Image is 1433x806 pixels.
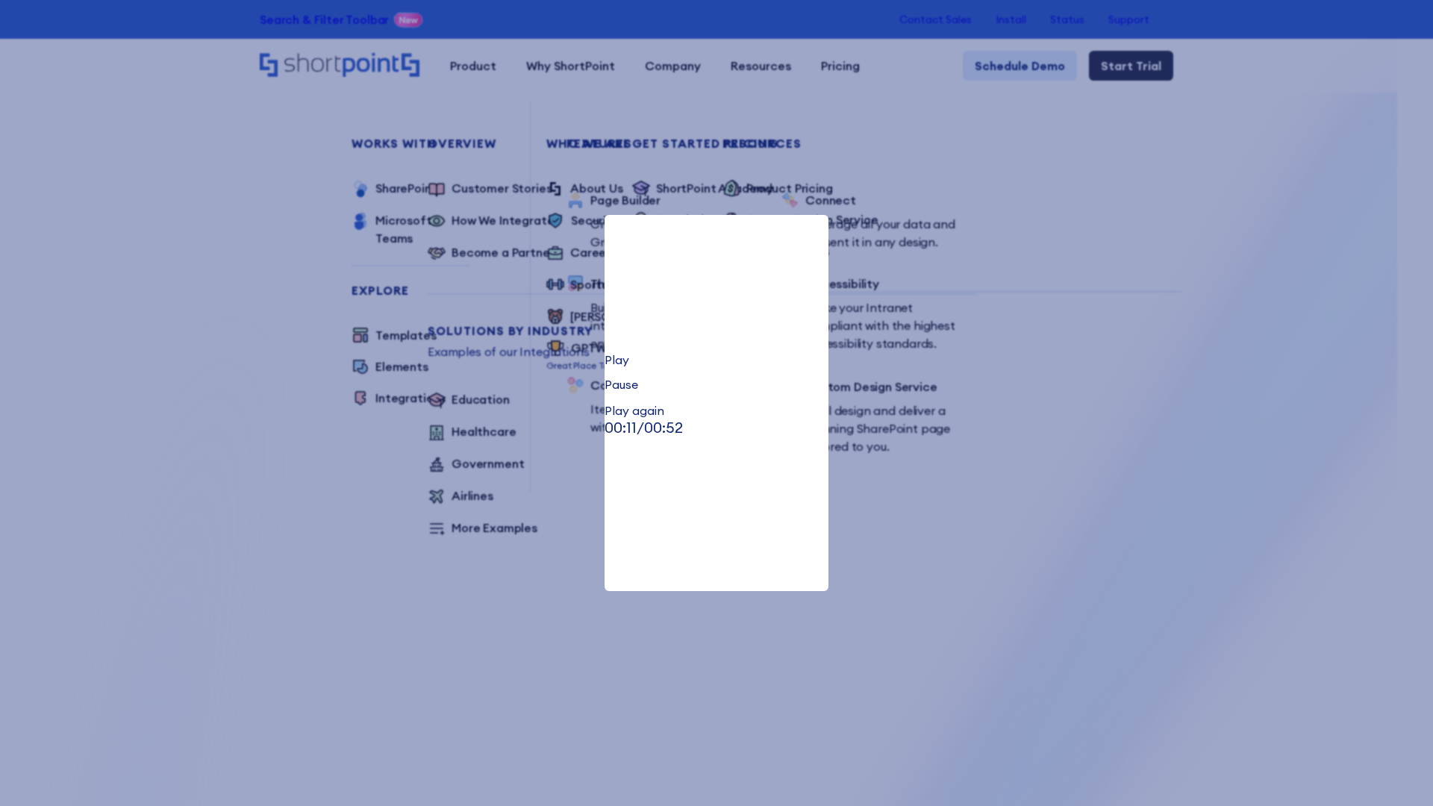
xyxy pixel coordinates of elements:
[605,215,828,327] video: Your browser does not support the video tag.
[605,404,828,416] div: Play again
[605,418,637,437] span: 00:11
[605,354,828,366] div: Play
[605,416,828,439] p: /
[605,378,828,390] div: Pause
[644,418,683,437] span: 00:52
